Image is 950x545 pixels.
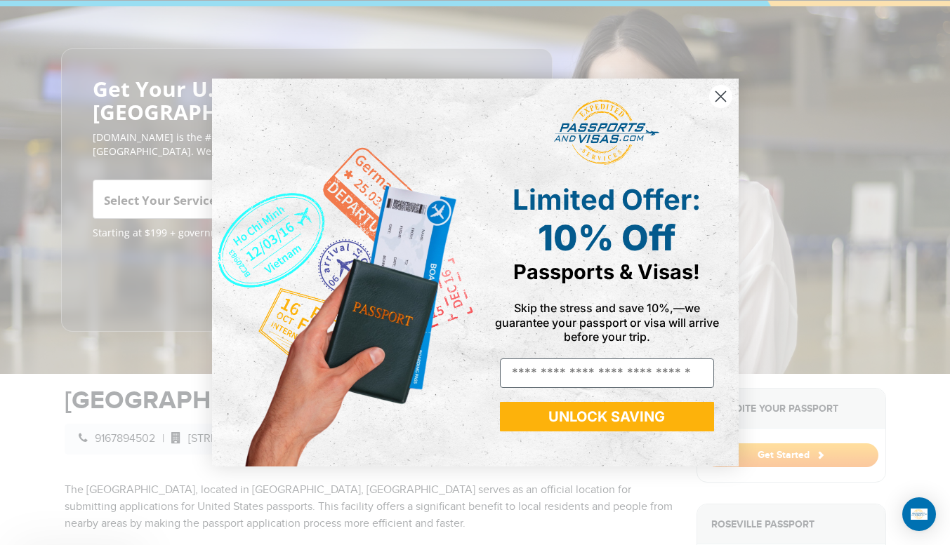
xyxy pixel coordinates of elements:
[495,301,719,343] span: Skip the stress and save 10%,—we guarantee your passport or visa will arrive before your trip.
[538,217,675,259] span: 10% Off
[500,402,714,431] button: UNLOCK SAVING
[708,84,733,109] button: Close dialog
[513,182,701,217] span: Limited Offer:
[554,100,659,166] img: passports and visas
[212,79,475,466] img: de9cda0d-0715-46ca-9a25-073762a91ba7.png
[513,260,700,284] span: Passports & Visas!
[902,497,936,531] div: Open Intercom Messenger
